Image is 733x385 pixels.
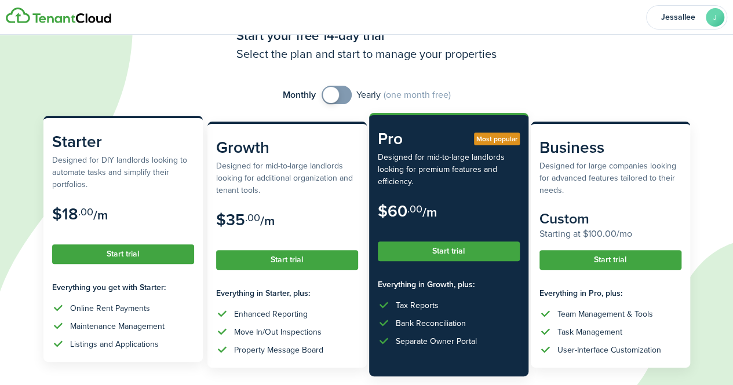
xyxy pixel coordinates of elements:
[378,127,520,151] subscription-pricing-card-title: Pro
[396,335,477,347] div: Separate Owner Portal
[422,203,437,222] subscription-pricing-card-price-period: /m
[245,210,260,225] subscription-pricing-card-price-cents: .00
[476,134,517,144] span: Most popular
[216,208,245,232] subscription-pricing-card-price-amount: $35
[93,206,108,225] subscription-pricing-card-price-period: /m
[557,326,622,338] div: Task Management
[216,250,358,270] button: Start trial
[378,278,520,291] subscription-pricing-card-features-title: Everything in Growth, plus:
[234,326,322,338] div: Move In/Out Inspections
[216,160,358,196] subscription-pricing-card-description: Designed for mid-to-large landlords looking for additional organization and tenant tools.
[655,13,701,21] span: Jessallee
[70,320,165,332] div: Maintenance Management
[539,227,681,241] subscription-pricing-card-price-annual: Starting at $100.00/mo
[52,244,194,264] button: Start trial
[236,45,497,63] h3: Select the plan and start to manage your properties
[706,8,724,27] avatar-text: J
[539,135,681,160] subscription-pricing-card-title: Business
[396,299,439,311] div: Tax Reports
[378,151,520,188] subscription-pricing-card-description: Designed for mid-to-large landlords looking for premium features and efficiency.
[216,135,358,160] subscription-pricing-card-title: Growth
[396,317,466,329] div: Bank Reconciliation
[70,302,150,314] div: Online Rent Payments
[6,8,111,24] img: Logo
[557,308,653,320] div: Team Management & Tools
[646,5,727,30] button: Open menu
[407,201,422,217] subscription-pricing-card-price-cents: .00
[260,211,275,230] subscription-pricing-card-price-period: /m
[52,202,78,226] subscription-pricing-card-price-amount: $18
[557,344,661,356] div: User-Interface Customization
[216,287,358,299] subscription-pricing-card-features-title: Everything in Starter, plus:
[236,26,497,45] h1: Start your free 14-day trial
[234,308,308,320] div: Enhanced Reporting
[52,154,194,190] subscription-pricing-card-description: Designed for DIY landlords looking to automate tasks and simplify their portfolios.
[539,250,681,270] button: Start trial
[539,160,681,196] subscription-pricing-card-description: Designed for large companies looking for advanced features tailored to their needs.
[539,208,589,229] subscription-pricing-card-price-amount: Custom
[283,88,316,102] span: Monthly
[70,338,159,350] div: Listings and Applications
[52,281,194,294] subscription-pricing-card-features-title: Everything you get with Starter:
[378,241,520,261] button: Start trial
[378,199,407,223] subscription-pricing-card-price-amount: $60
[539,287,681,299] subscription-pricing-card-features-title: Everything in Pro, plus:
[78,204,93,219] subscription-pricing-card-price-cents: .00
[234,344,323,356] div: Property Message Board
[52,130,194,154] subscription-pricing-card-title: Starter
